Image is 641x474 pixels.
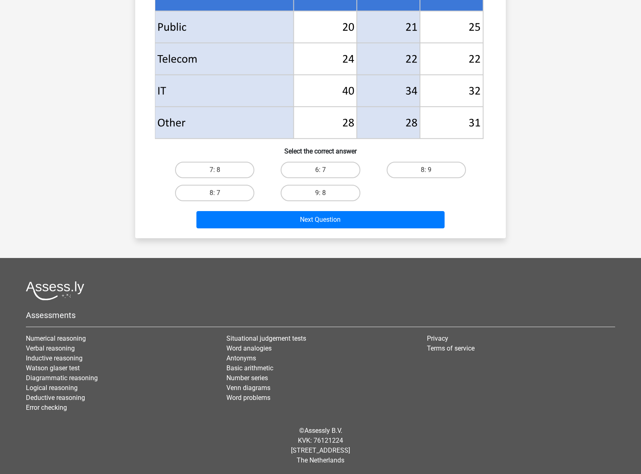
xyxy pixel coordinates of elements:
a: Verbal reasoning [26,344,75,352]
a: Terms of service [427,344,475,352]
a: Watson glaser test [26,364,80,372]
h6: Select the correct answer [148,141,493,155]
a: Error checking [26,404,67,411]
label: 8: 7 [175,185,254,201]
a: Word problems [226,394,270,402]
div: © KVK: 76121224 [STREET_ADDRESS] The Netherlands [20,419,621,472]
img: Assessly logo [26,281,84,300]
label: 9: 8 [281,185,360,201]
a: Antonyms [226,354,256,362]
a: Venn diagrams [226,384,270,392]
a: Privacy [427,335,448,342]
a: Number series [226,374,268,382]
a: Inductive reasoning [26,354,83,362]
button: Next Question [196,211,445,228]
a: Word analogies [226,344,272,352]
label: 6: 7 [281,162,360,178]
a: Deductive reasoning [26,394,85,402]
a: Numerical reasoning [26,335,86,342]
label: 7: 8 [175,162,254,178]
a: Basic arithmetic [226,364,273,372]
label: 8: 9 [387,162,466,178]
a: Diagrammatic reasoning [26,374,98,382]
a: Situational judgement tests [226,335,306,342]
h5: Assessments [26,310,615,320]
a: Assessly B.V. [304,427,342,434]
a: Logical reasoning [26,384,78,392]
